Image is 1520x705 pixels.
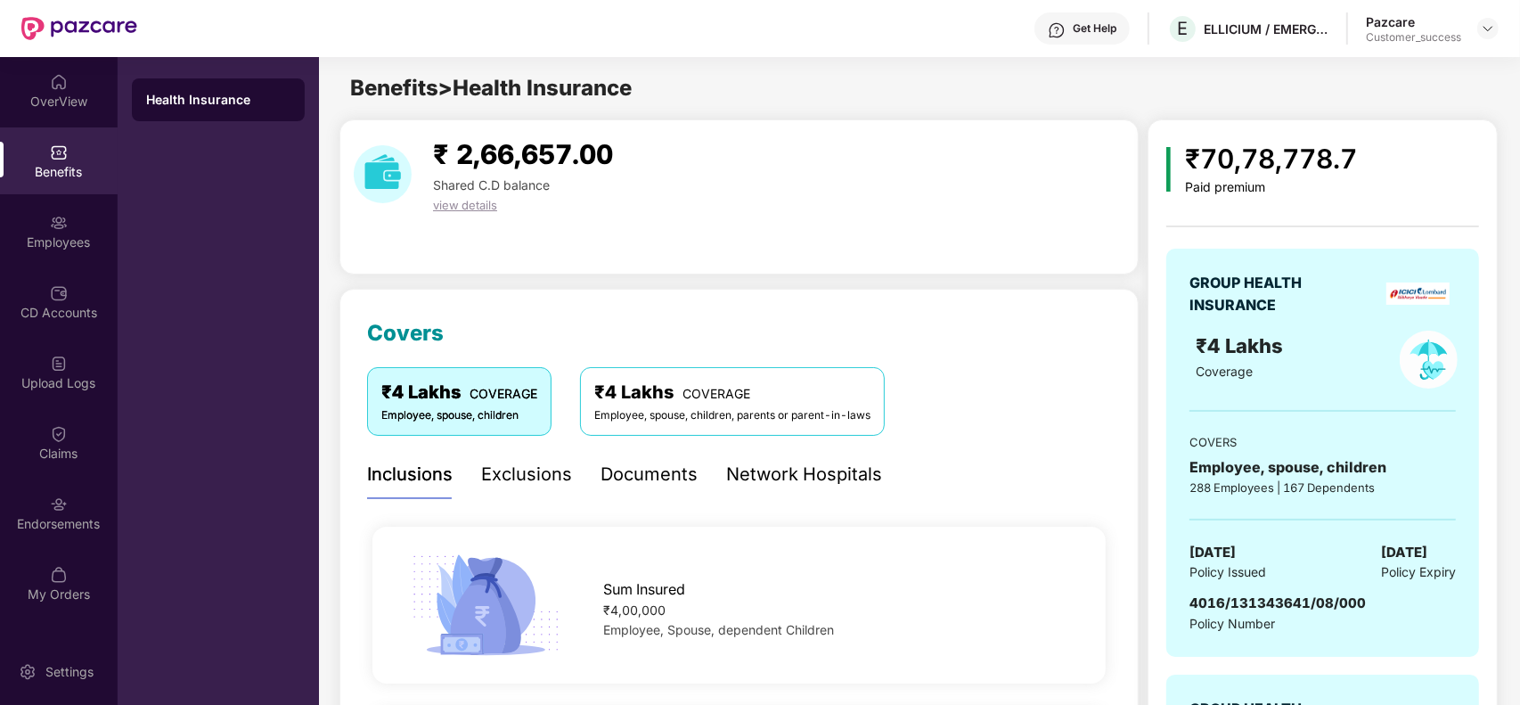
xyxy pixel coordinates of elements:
[1048,21,1066,39] img: svg+xml;base64,PHN2ZyBpZD0iSGVscC0zMngzMiIgeG1sbnM9Imh0dHA6Ly93d3cudzMub3JnLzIwMDAvc3ZnIiB3aWR0aD...
[1366,30,1461,45] div: Customer_success
[1366,13,1461,30] div: Pazcare
[1073,21,1116,36] div: Get Help
[1178,18,1189,39] span: E
[21,17,137,40] img: New Pazcare Logo
[1481,21,1495,36] img: svg+xml;base64,PHN2ZyBpZD0iRHJvcGRvd24tMzJ4MzIiIHhtbG5zPSJodHRwOi8vd3d3LnczLm9yZy8yMDAwL3N2ZyIgd2...
[1204,20,1328,37] div: ELLICIUM / EMERGYS SOLUTIONS PRIVATE LIMITED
